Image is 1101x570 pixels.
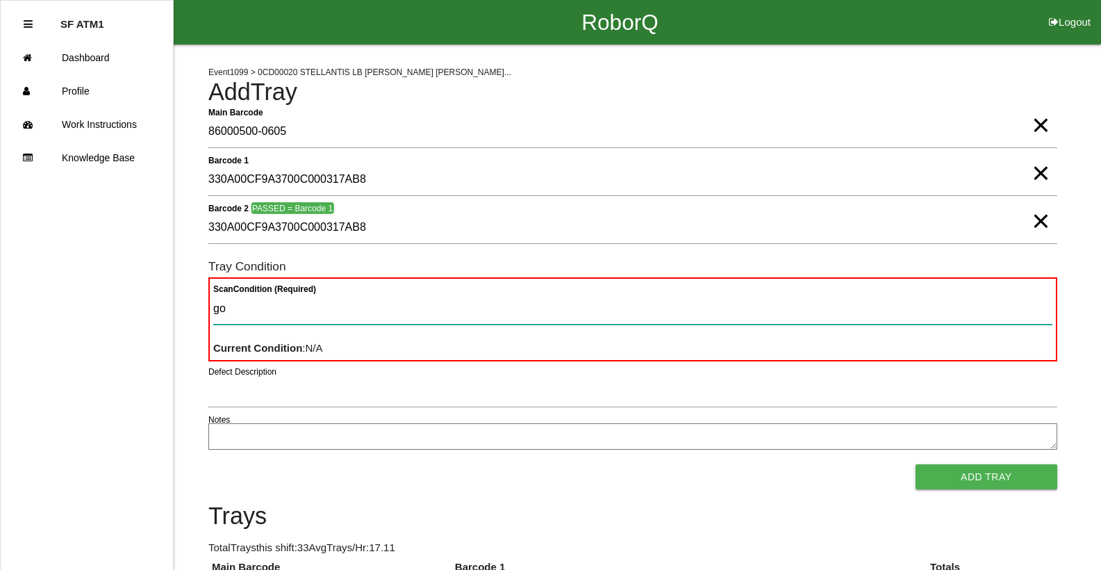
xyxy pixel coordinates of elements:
[208,503,1057,530] h4: Trays
[208,540,1057,556] p: Total Trays this shift: 33 Avg Trays /Hr: 17.11
[251,202,333,214] span: PASSED = Barcode 1
[208,203,249,213] b: Barcode 2
[1,74,173,108] a: Profile
[213,342,302,354] b: Current Condition
[208,260,1057,273] h6: Tray Condition
[916,464,1057,489] button: Add Tray
[1032,97,1050,125] span: Clear Input
[1032,193,1050,221] span: Clear Input
[208,366,276,378] label: Defect Description
[208,79,1057,106] h4: Add Tray
[208,116,1057,148] input: Required
[1,141,173,174] a: Knowledge Base
[208,67,511,77] span: Event 1099 > 0CD00020 STELLANTIS LB [PERSON_NAME] [PERSON_NAME]...
[213,284,316,294] b: Scan Condition (Required)
[208,414,230,426] label: Notes
[208,155,249,165] b: Barcode 1
[60,8,104,30] p: SF ATM1
[213,342,323,354] span: : N/A
[208,107,263,117] b: Main Barcode
[1,108,173,141] a: Work Instructions
[1032,145,1050,173] span: Clear Input
[1,41,173,74] a: Dashboard
[24,8,33,41] div: Close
